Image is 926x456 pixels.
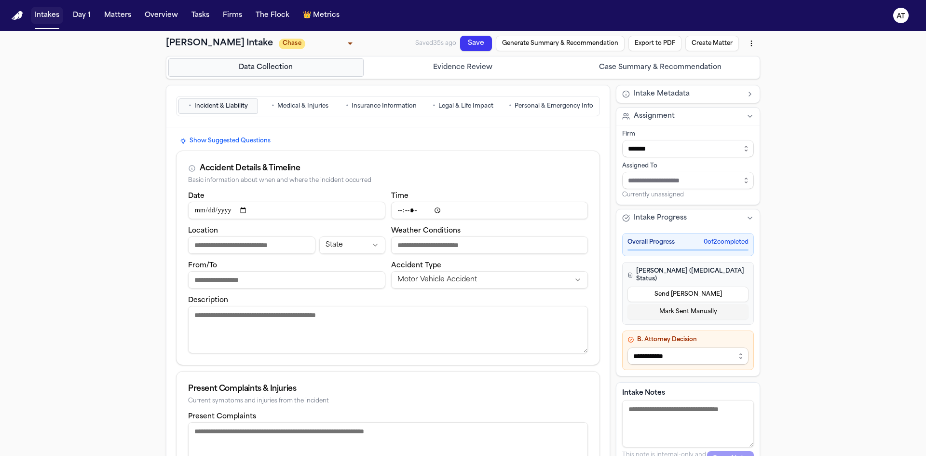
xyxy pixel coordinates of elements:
img: Finch Logo [12,11,23,20]
button: Overview [141,7,182,24]
button: Go to Personal & Emergency Info [504,98,598,114]
button: Incident state [319,236,385,254]
span: • [509,101,512,111]
input: Incident date [188,202,385,219]
button: Matters [100,7,135,24]
span: Assignment [634,111,675,121]
div: Accident Details & Timeline [200,163,300,174]
span: Insurance Information [352,102,417,110]
label: Description [188,297,228,304]
button: Save [460,36,492,51]
input: Incident time [391,202,588,219]
div: Update intake status [279,37,356,50]
button: Go to Evidence Review step [366,58,561,77]
button: Go to Incident & Liability [178,98,258,114]
span: Medical & Injuries [277,102,328,110]
button: Day 1 [69,7,95,24]
button: Mark Sent Manually [627,304,749,319]
span: Intake Metadata [634,89,690,99]
button: The Flock [252,7,293,24]
div: Firm [622,130,754,138]
span: 0 of 2 completed [704,238,749,246]
label: Time [391,193,409,200]
button: Intake Metadata [616,85,760,103]
button: Go to Legal & Life Impact [423,98,503,114]
label: Accident Type [391,262,441,269]
input: Assign to staff member [622,172,754,189]
span: Intake Progress [634,213,687,223]
textarea: Intake notes [622,400,754,447]
button: Assignment [616,108,760,125]
input: Select firm [622,140,754,157]
label: Present Complaints [188,413,256,420]
button: More actions [743,35,760,52]
span: Saved 35s ago [415,41,456,46]
label: Date [188,193,204,200]
button: Go to Medical & Injuries [260,98,340,114]
button: Intake Progress [616,209,760,227]
label: Weather Conditions [391,227,461,235]
span: Overall Progress [627,238,675,246]
button: Go to Data Collection step [168,58,364,77]
div: Assigned To [622,162,754,170]
div: Present Complaints & Injuries [188,383,588,395]
span: Incident & Liability [194,102,248,110]
label: From/To [188,262,217,269]
input: From/To destination [188,271,385,289]
h4: B. Attorney Decision [627,336,749,344]
span: • [272,101,274,111]
label: Intake Notes [622,388,754,398]
div: Basic information about when and where the incident occurred [188,177,588,184]
input: Weather conditions [391,236,588,254]
button: crownMetrics [299,7,343,24]
a: Home [12,11,23,20]
span: Currently unassigned [622,191,684,199]
button: Firms [219,7,246,24]
button: Send [PERSON_NAME] [627,287,749,302]
button: Generate Summary & Recommendation [496,36,625,51]
span: Legal & Life Impact [438,102,493,110]
h1: [PERSON_NAME] Intake [166,37,273,50]
button: Tasks [188,7,213,24]
span: • [346,101,349,111]
label: Location [188,227,218,235]
span: Personal & Emergency Info [515,102,593,110]
button: Create Matter [685,36,739,51]
button: Go to Case Summary & Recommendation step [562,58,758,77]
nav: Intake steps [168,58,758,77]
button: Show Suggested Questions [176,135,274,147]
textarea: Incident description [188,306,588,353]
span: • [189,101,191,111]
h4: [PERSON_NAME] ([MEDICAL_DATA] Status) [627,267,749,283]
button: Intakes [31,7,63,24]
span: • [433,101,436,111]
button: Export to PDF [628,36,681,51]
button: Go to Insurance Information [341,98,421,114]
input: Incident location [188,236,315,254]
span: Chase [279,39,305,49]
div: Current symptoms and injuries from the incident [188,398,588,405]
